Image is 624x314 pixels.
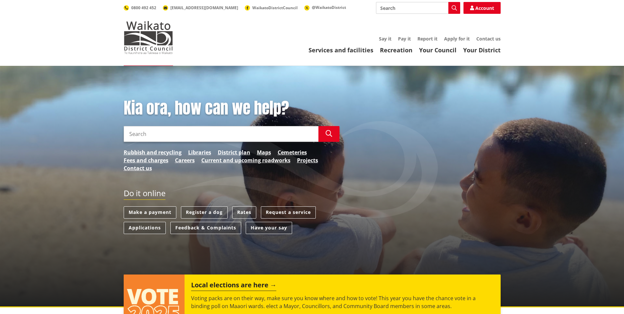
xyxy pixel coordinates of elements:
[417,36,437,42] a: Report it
[175,156,195,164] a: Careers
[309,46,373,54] a: Services and facilities
[246,222,292,234] a: Have your say
[163,5,238,11] a: [EMAIL_ADDRESS][DOMAIN_NAME]
[124,206,176,219] a: Make a payment
[201,156,290,164] a: Current and upcoming roadworks
[181,206,228,219] a: Register a dog
[304,5,346,10] a: @WaikatoDistrict
[170,222,241,234] a: Feedback & Complaints
[376,2,460,14] input: Search input
[124,189,165,200] h2: Do it online
[379,36,391,42] a: Say it
[131,5,156,11] span: 0800 492 452
[380,46,412,54] a: Recreation
[261,206,316,219] a: Request a service
[257,148,271,156] a: Maps
[124,156,168,164] a: Fees and charges
[124,222,166,234] a: Applications
[191,294,494,310] p: Voting packs are on their way, make sure you know where and how to vote! This year you have the c...
[312,5,346,10] span: @WaikatoDistrict
[278,148,307,156] a: Cemeteries
[444,36,470,42] a: Apply for it
[218,148,250,156] a: District plan
[170,5,238,11] span: [EMAIL_ADDRESS][DOMAIN_NAME]
[124,164,152,172] a: Contact us
[124,5,156,11] a: 0800 492 452
[124,21,173,54] img: Waikato District Council - Te Kaunihera aa Takiwaa o Waikato
[245,5,298,11] a: WaikatoDistrictCouncil
[476,36,501,42] a: Contact us
[188,148,211,156] a: Libraries
[191,281,276,291] h2: Local elections are here
[463,2,501,14] a: Account
[463,46,501,54] a: Your District
[297,156,318,164] a: Projects
[124,148,182,156] a: Rubbish and recycling
[252,5,298,11] span: WaikatoDistrictCouncil
[124,99,339,118] h1: Kia ora, how can we help?
[398,36,411,42] a: Pay it
[232,206,256,219] a: Rates
[419,46,457,54] a: Your Council
[124,126,318,142] input: Search input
